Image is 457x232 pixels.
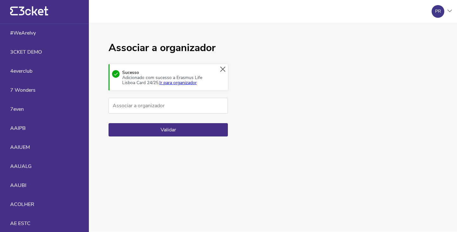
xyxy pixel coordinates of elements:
span: AAIPB [10,125,26,131]
span: AE ESTC [10,221,30,226]
span: ACOLHER [10,202,34,207]
a: {' '} [10,13,48,17]
span: 3CKET DEMO [10,49,42,55]
span: 4everclub [10,68,32,74]
div: Sucesso [120,70,216,85]
span: AAUALG [10,163,32,169]
input: Associar a organizador [109,98,228,114]
div: PR [435,9,441,14]
span: 7even [10,106,24,112]
button: Validar [109,123,228,136]
div: Adicionado com sucesso a Erasmus Life Lisboa Card 24/25. [122,75,216,85]
span: AAUBI [10,182,26,188]
span: 7 Wonders [10,87,36,93]
span: AAIUEM [10,144,30,150]
a: Ir para organizador [159,80,197,86]
g: {' '} [10,7,18,16]
h1: Associar a organizador [109,42,228,54]
span: #WeAreIvy [10,30,36,36]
